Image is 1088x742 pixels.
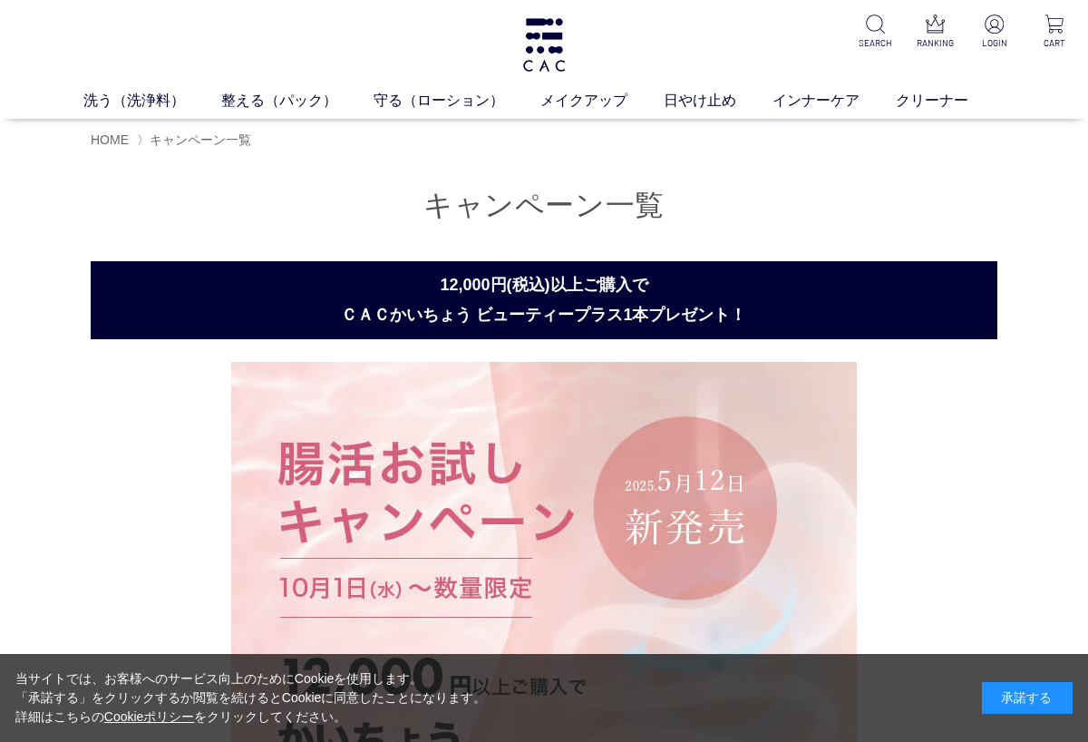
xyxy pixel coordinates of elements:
[1035,15,1073,50] a: CART
[896,90,1005,112] a: クリーナー
[664,90,772,112] a: 日やけ止め
[150,132,251,147] span: キャンペーン一覧
[83,90,221,112] a: 洗う（洗浄料）
[374,90,540,112] a: 守る（ローション）
[137,132,256,149] li: 〉
[916,15,954,50] a: RANKING
[856,36,894,50] p: SEARCH
[976,36,1014,50] p: LOGIN
[520,18,568,72] img: logo
[15,669,487,727] div: 当サイトでは、お客様へのサービス向上のためにCookieを使用します。 「承諾する」をクリックするか閲覧を続けるとCookieに同意したことになります。 詳細はこちらの をクリックしてください。
[540,90,664,112] a: メイクアップ
[856,15,894,50] a: SEARCH
[221,90,374,112] a: 整える（パック）
[772,90,896,112] a: インナーケア
[91,261,997,339] h2: 12,000円(税込)以上ご購入で ＣＡＣかいちょう ビューティープラス1本プレゼント！
[104,709,195,724] a: Cookieポリシー
[982,682,1073,714] div: 承諾する
[91,186,997,225] h1: キャンペーン一覧
[1035,36,1073,50] p: CART
[916,36,954,50] p: RANKING
[91,132,129,147] a: HOME
[976,15,1014,50] a: LOGIN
